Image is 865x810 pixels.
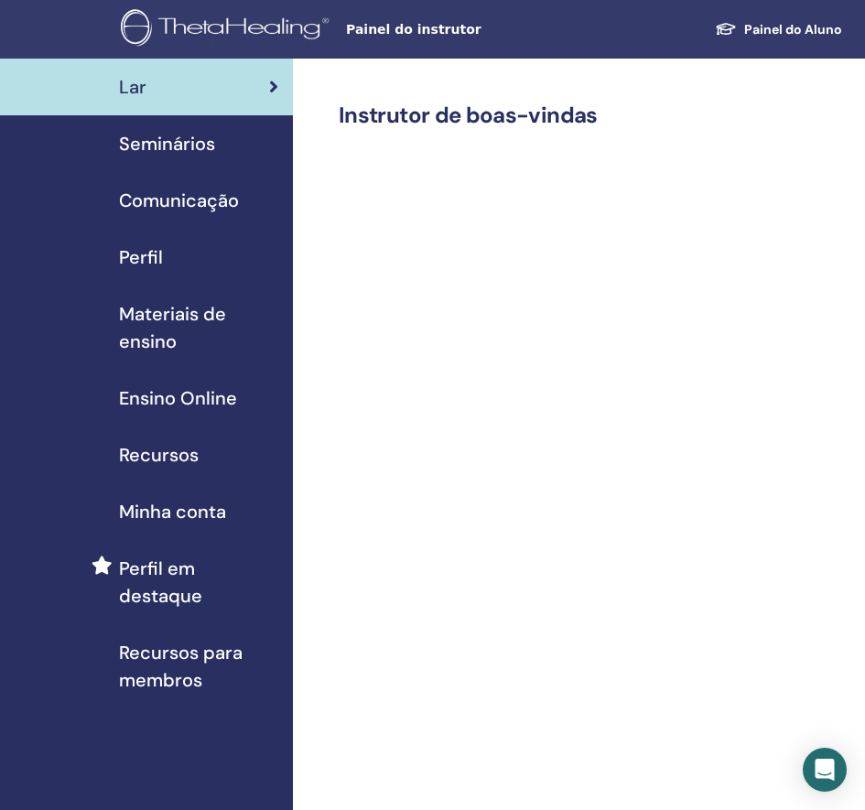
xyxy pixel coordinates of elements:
span: Materiais de ensino [119,300,278,355]
span: Recursos para membros [119,639,278,694]
div: Open Intercom Messenger [803,748,847,792]
span: Lar [119,73,146,101]
img: graduation-cap-white.svg [715,21,737,37]
span: Recursos [119,441,199,469]
a: Painel do Aluno [700,13,857,47]
span: Painel do instrutor [346,20,621,39]
span: Comunicação [119,187,239,214]
span: Seminários [119,130,215,157]
span: Perfil [119,243,163,271]
span: Perfil em destaque [119,555,278,610]
span: Ensino Online [119,384,237,412]
img: logo.png [121,9,335,50]
span: Minha conta [119,498,226,525]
